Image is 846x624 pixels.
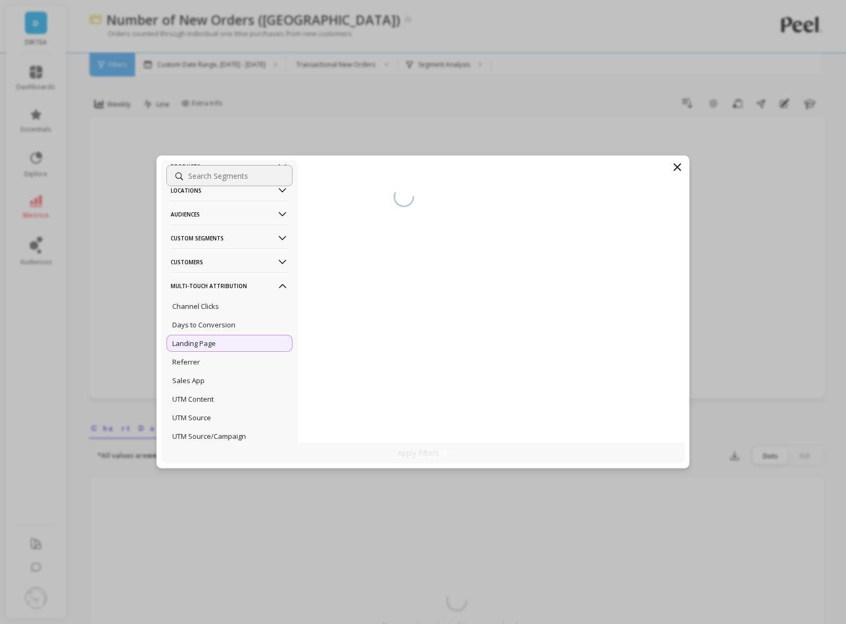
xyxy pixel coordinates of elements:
p: Custom Segments [171,224,288,252]
p: Apply Filters [398,448,448,458]
p: UTM Content [172,394,214,404]
p: Days to Conversion [172,320,235,330]
p: Referrer [172,357,200,367]
p: UTM Source/Campaign [172,431,246,441]
p: Audiences [171,201,288,228]
p: Sales App [172,376,205,385]
p: Customers [171,248,288,275]
p: Multi-Touch Attribution [171,272,288,299]
p: Channel Clicks [172,301,219,311]
input: Search Segments [166,165,293,186]
p: UTM Source [172,413,211,422]
p: Landing Page [172,339,216,348]
p: Locations [171,177,288,204]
